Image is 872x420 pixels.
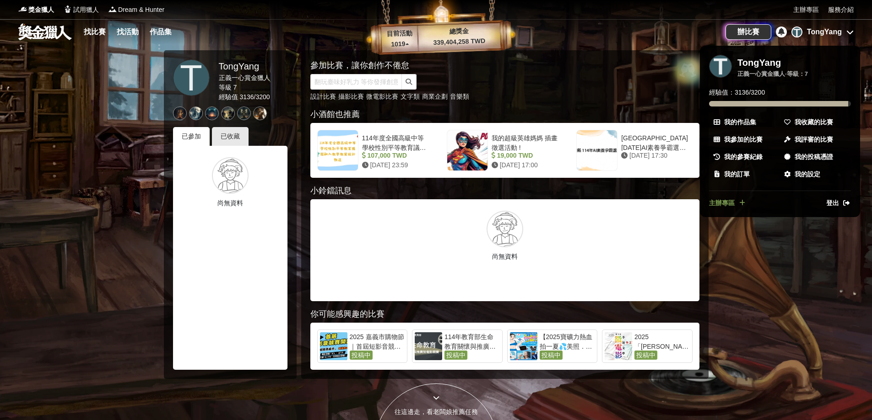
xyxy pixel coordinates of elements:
[724,152,763,162] span: 我的參賽紀錄
[795,135,833,144] span: 我評審的比賽
[737,69,785,79] div: 正義一心賞金獵人
[709,198,735,208] span: 主辦專區
[710,149,780,165] a: 我的參賽紀錄
[381,28,418,39] p: 目前活動
[795,152,833,162] span: 我的投稿憑證
[795,170,820,179] span: 我的設定
[724,117,756,127] span: 我的作品集
[709,88,765,97] span: 經驗值： 3136 / 3200
[787,69,808,79] div: 等級： 7
[710,166,780,182] a: 我的訂單
[724,135,763,144] span: 我參加的比賽
[780,131,850,148] a: 我評審的比賽
[381,39,418,50] p: 1019 ▴
[418,36,501,48] p: 339,404,258 TWD
[826,198,851,208] a: 登出
[780,114,850,130] a: 我收藏的比賽
[795,117,833,127] span: 我收藏的比賽
[780,149,850,165] a: 我的投稿憑證
[417,25,500,37] p: 總獎金
[710,114,780,130] a: 我的作品集
[710,131,780,148] a: 我參加的比賽
[726,24,771,40] a: 辦比賽
[785,69,787,79] span: ·
[709,198,747,208] a: 主辦專區
[737,57,781,68] div: TongYang
[826,198,839,208] span: 登出
[780,166,850,182] a: 我的設定
[709,55,732,78] div: T
[724,170,750,179] span: 我的訂單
